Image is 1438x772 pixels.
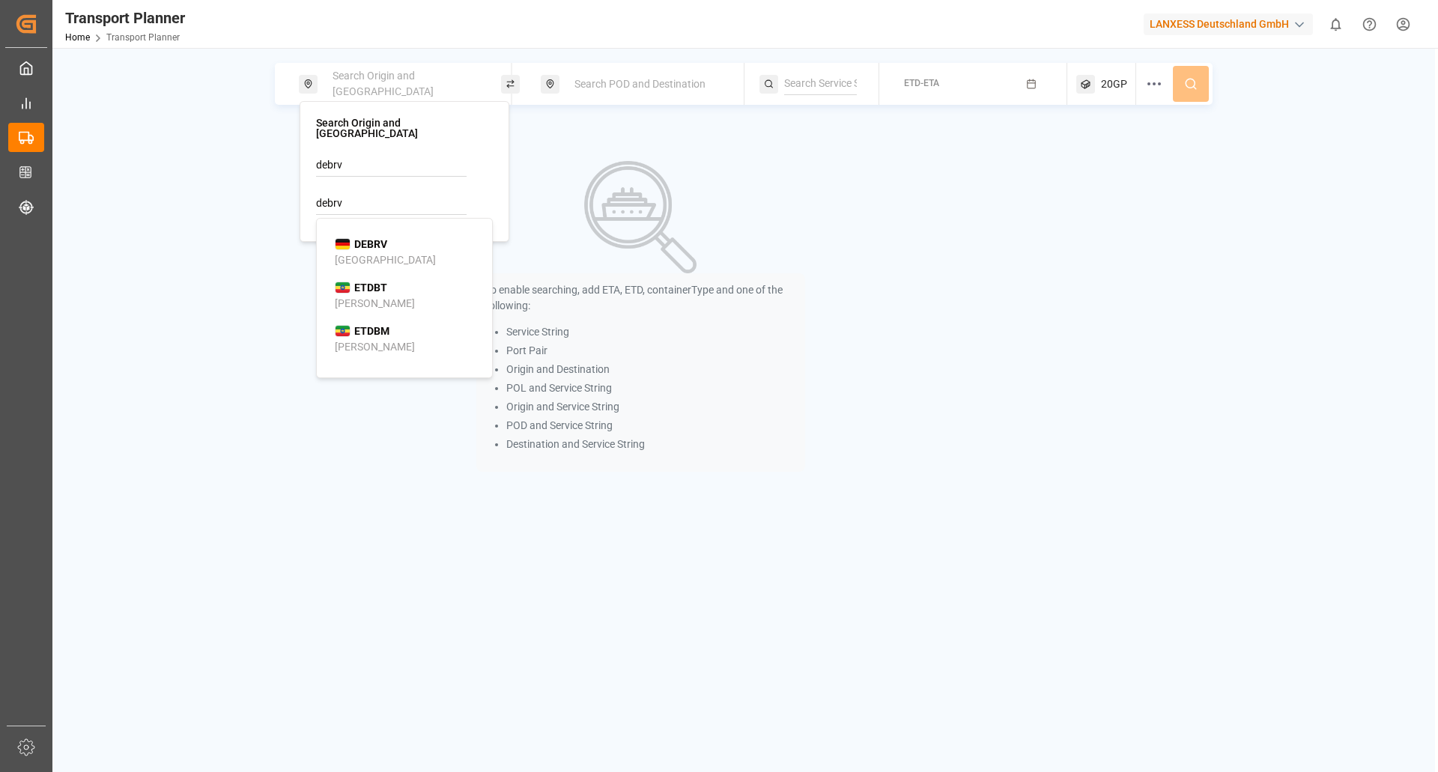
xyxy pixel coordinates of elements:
img: country [335,325,351,337]
div: LANXESS Deutschland GmbH [1144,13,1313,35]
p: To enable searching, add ETA, ETD, containerType and one of the following: [485,282,796,314]
span: Search POD and Destination [574,78,706,90]
div: [PERSON_NAME] [335,339,415,355]
button: LANXESS Deutschland GmbH [1144,10,1319,38]
button: Help Center [1353,7,1386,41]
input: Search POL [316,192,467,215]
img: Search [584,161,697,273]
li: Service String [506,324,796,340]
span: ETD-ETA [904,78,939,88]
img: country [335,282,351,294]
div: [GEOGRAPHIC_DATA] [335,252,436,268]
b: DEBRV [354,238,387,250]
button: show 0 new notifications [1319,7,1353,41]
div: Transport Planner [65,7,185,29]
span: Search Origin and [GEOGRAPHIC_DATA] [333,70,434,97]
img: country [335,238,351,250]
input: Search Origin [316,154,467,177]
button: ETD-ETA [888,70,1058,99]
li: POD and Service String [506,418,796,434]
input: Search Service String [784,73,857,95]
li: POL and Service String [506,380,796,396]
li: Origin and Destination [506,362,796,377]
span: 20GP [1101,76,1127,92]
li: Destination and Service String [506,437,796,452]
b: ETDBT [354,282,387,294]
div: [PERSON_NAME] [335,296,415,311]
li: Port Pair [506,343,796,359]
a: Home [65,32,90,43]
h4: Search Origin and [GEOGRAPHIC_DATA] [316,118,493,139]
li: Origin and Service String [506,399,796,415]
b: ETDBM [354,325,389,337]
